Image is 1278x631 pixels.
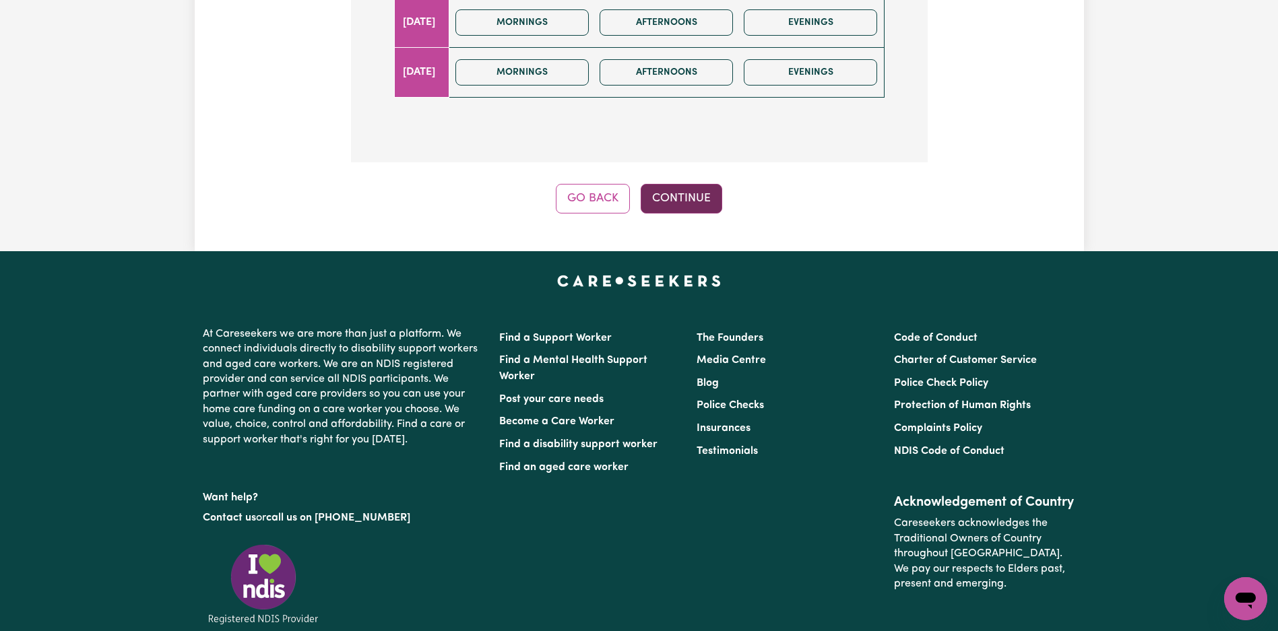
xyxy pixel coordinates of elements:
a: Testimonials [697,446,758,457]
button: Evenings [744,9,877,36]
button: Evenings [744,59,877,86]
td: [DATE] [394,47,449,97]
a: Find a disability support worker [499,439,658,450]
a: Blog [697,378,719,389]
a: Careseekers home page [557,275,721,286]
img: Registered NDIS provider [203,542,324,626]
a: call us on [PHONE_NUMBER] [266,512,410,523]
a: Complaints Policy [894,423,982,434]
button: Mornings [455,9,589,36]
p: Want help? [203,485,483,505]
button: Afternoons [600,9,733,36]
p: or [203,505,483,531]
a: Police Checks [697,400,764,411]
iframe: Button to launch messaging window [1224,577,1267,620]
button: Afternoons [600,59,733,86]
a: The Founders [697,333,763,343]
a: Find a Support Worker [499,333,612,343]
a: Police Check Policy [894,378,988,389]
a: Code of Conduct [894,333,978,343]
a: NDIS Code of Conduct [894,446,1004,457]
h2: Acknowledgement of Country [894,494,1075,510]
button: Mornings [455,59,589,86]
a: Media Centre [697,355,766,366]
a: Charter of Customer Service [894,355,1037,366]
a: Find a Mental Health Support Worker [499,355,647,382]
p: At Careseekers we are more than just a platform. We connect individuals directly to disability su... [203,321,483,453]
button: Go Back [556,184,630,213]
a: Insurances [697,423,750,434]
button: Continue [641,184,722,213]
a: Protection of Human Rights [894,400,1031,411]
a: Find an aged care worker [499,462,629,473]
a: Become a Care Worker [499,416,614,427]
a: Post your care needs [499,394,604,405]
a: Contact us [203,512,256,523]
p: Careseekers acknowledges the Traditional Owners of Country throughout [GEOGRAPHIC_DATA]. We pay o... [894,510,1075,597]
